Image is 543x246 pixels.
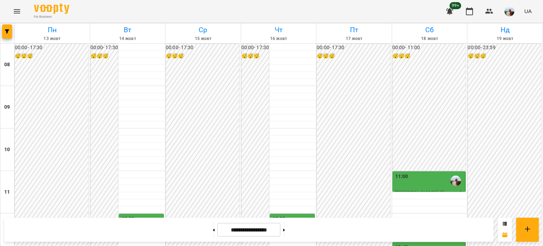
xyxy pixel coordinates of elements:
span: For Business [34,15,69,19]
h6: 😴😴😴 [90,52,118,60]
span: 99+ [450,2,461,9]
h6: 😴😴😴 [166,52,239,60]
h6: 😴😴😴 [468,52,541,60]
h6: 18 жовт [393,35,466,42]
h6: 08 [4,61,10,69]
h6: 😴😴😴 [392,52,466,60]
h6: Вт [91,24,164,35]
h6: 😴😴😴 [317,52,390,60]
button: UA [521,5,535,18]
h6: 😴😴😴 [241,52,269,60]
h6: 14 жовт [91,35,164,42]
h6: 00:00 - 17:30 [166,44,239,52]
h6: 17 жовт [317,35,391,42]
img: Voopty Logo [34,4,69,14]
span: UA [524,7,532,15]
h6: Нд [468,24,542,35]
h6: Ср [167,24,240,35]
h6: 11 [4,188,10,196]
h6: 15 жовт [167,35,240,42]
h6: 09 [4,103,10,111]
h6: 10 [4,146,10,154]
h6: Сб [393,24,466,35]
h6: 00:00 - 17:30 [241,44,269,52]
h6: 00:00 - 17:30 [90,44,118,52]
h6: 00:00 - 23:59 [468,44,541,52]
h6: 16 жовт [242,35,315,42]
img: Шемедюк Дарина Олександрівна [450,176,461,186]
h6: 00:00 - 17:30 [15,44,88,52]
h6: 19 жовт [468,35,542,42]
h6: Пн [16,24,89,35]
h6: Чт [242,24,315,35]
button: Menu [8,3,25,20]
h6: Пт [317,24,391,35]
h6: 00:00 - 11:00 [392,44,466,52]
label: 11:00 [395,173,408,181]
span: [PERSON_NAME] (7 років) [395,189,462,196]
h6: 13 жовт [16,35,89,42]
h6: 00:00 - 17:30 [317,44,390,52]
h6: 😴😴😴 [15,52,88,60]
img: 1b82cdbc68fd32853a67547598c0d3c2.jpg [504,6,514,16]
